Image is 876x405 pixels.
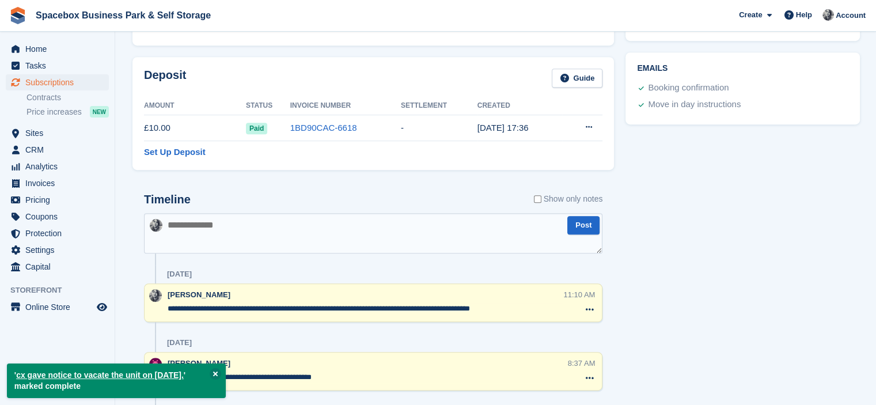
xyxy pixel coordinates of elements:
[6,175,109,191] a: menu
[567,216,600,235] button: Post
[25,142,94,158] span: CRM
[25,259,94,275] span: Capital
[25,41,94,57] span: Home
[7,364,226,398] p: ' ' marked complete
[648,98,741,112] div: Move in day instructions
[25,74,94,90] span: Subscriptions
[6,125,109,141] a: menu
[144,69,186,88] h2: Deposit
[568,358,596,369] div: 8:37 AM
[6,209,109,225] a: menu
[477,97,563,115] th: Created
[25,175,94,191] span: Invoices
[6,58,109,74] a: menu
[167,270,192,279] div: [DATE]
[26,92,109,103] a: Contracts
[6,41,109,57] a: menu
[563,289,595,300] div: 11:10 AM
[144,146,206,159] a: Set Up Deposit
[246,123,267,134] span: Paid
[739,9,762,21] span: Create
[6,299,109,315] a: menu
[25,209,94,225] span: Coupons
[648,81,729,95] div: Booking confirmation
[6,259,109,275] a: menu
[150,219,162,232] img: SUDIPTA VIRMANI
[25,125,94,141] span: Sites
[90,106,109,118] div: NEW
[25,192,94,208] span: Pricing
[6,242,109,258] a: menu
[25,158,94,175] span: Analytics
[167,338,192,347] div: [DATE]
[26,105,109,118] a: Price increases NEW
[534,193,603,205] label: Show only notes
[95,300,109,314] a: Preview store
[25,58,94,74] span: Tasks
[477,123,529,133] time: 2025-06-11 16:36:17 UTC
[290,123,357,133] a: 1BD90CAC-6618
[796,9,812,21] span: Help
[26,107,82,118] span: Price increases
[637,64,848,73] h2: Emails
[534,193,541,205] input: Show only notes
[31,6,215,25] a: Spacebox Business Park & Self Storage
[6,158,109,175] a: menu
[144,115,246,141] td: £10.00
[6,192,109,208] a: menu
[16,370,184,380] a: cx gave notice to vacate the unit on [DATE].
[10,285,115,296] span: Storefront
[25,299,94,315] span: Online Store
[6,142,109,158] a: menu
[144,193,191,206] h2: Timeline
[401,115,477,141] td: -
[552,69,602,88] a: Guide
[6,225,109,241] a: menu
[290,97,401,115] th: Invoice Number
[25,242,94,258] span: Settings
[25,225,94,241] span: Protection
[168,290,230,299] span: [PERSON_NAME]
[144,97,246,115] th: Amount
[6,74,109,90] a: menu
[149,289,162,302] img: SUDIPTA VIRMANI
[401,97,477,115] th: Settlement
[246,97,290,115] th: Status
[9,7,26,24] img: stora-icon-8386f47178a22dfd0bd8f6a31ec36ba5ce8667c1dd55bd0f319d3a0aa187defe.svg
[836,10,866,21] span: Account
[822,9,834,21] img: SUDIPTA VIRMANI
